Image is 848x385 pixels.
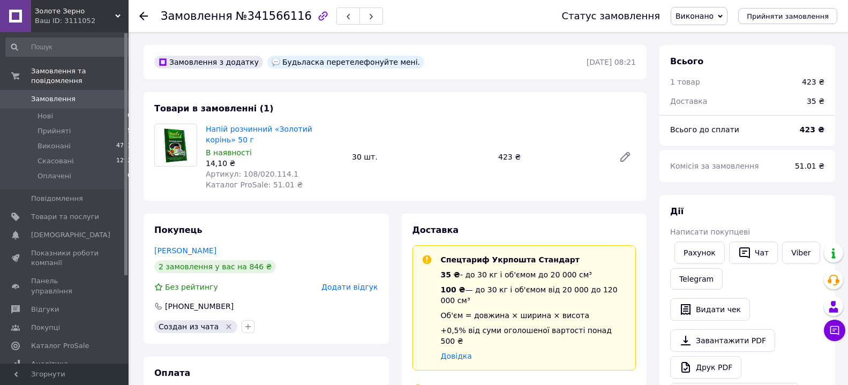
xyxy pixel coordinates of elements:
div: Ваш ID: 3111052 [35,16,129,26]
span: Замовлення [31,94,76,104]
span: Панель управління [31,276,99,296]
span: Каталог ProSale: 51.01 ₴ [206,180,303,189]
button: Видати чек [670,298,750,321]
span: 100 ₴ [441,285,466,294]
button: Чат [729,241,778,264]
span: 1 товар [670,78,700,86]
div: Повернутися назад [139,11,148,21]
span: Создан из чата [159,322,219,331]
span: 1292 [116,156,131,166]
span: Прийняті [37,126,71,136]
span: 51.01 ₴ [795,162,824,170]
a: Довідка [441,352,472,360]
span: Доставка [412,225,459,235]
span: Спецтариф Укрпошта Стандарт [441,255,580,264]
span: Золоте Зерно [35,6,115,16]
svg: Видалити мітку [224,322,233,331]
span: Замовлення [161,10,232,22]
button: Прийняти замовлення [738,8,837,24]
span: Замовлення та повідомлення [31,66,129,86]
a: Напій розчинний «Золотий корінь» 50 г [206,125,312,144]
span: Покупець [154,225,202,235]
span: Виконані [37,141,71,151]
span: 35 ₴ [441,270,460,279]
span: В наявності [206,148,252,157]
div: Статус замовлення [561,11,660,21]
span: 5 [127,126,131,136]
div: 2 замовлення у вас на 846 ₴ [154,260,276,273]
a: Завантажити PDF [670,329,775,352]
span: Повідомлення [31,194,83,203]
div: 423 ₴ [802,77,824,87]
div: [PHONE_NUMBER] [164,301,235,312]
span: Покупці [31,323,60,333]
span: Показники роботи компанії [31,248,99,268]
div: Замовлення з додатку [154,56,263,69]
div: 14,10 ₴ [206,158,343,169]
div: 35 ₴ [800,89,831,113]
div: +0,5% від суми оголошеної вартості понад 500 ₴ [441,325,627,346]
span: Артикул: 108/020.114.1 [206,170,298,178]
button: Рахунок [674,241,725,264]
span: Всього до сплати [670,125,739,134]
span: 4703 [116,141,131,151]
div: — до 30 кг і об'ємом від 20 000 до 120 000 см³ [441,284,627,306]
span: 0 [127,111,131,121]
div: 30 шт. [348,149,494,164]
img: :speech_balloon: [272,58,280,66]
div: Об'єм = довжина × ширина × висота [441,310,627,321]
span: Товари та послуги [31,212,99,222]
a: [PERSON_NAME] [154,246,216,255]
span: 0 [127,171,131,181]
span: Всього [670,56,703,66]
span: Без рейтингу [165,283,218,291]
span: Відгуки [31,305,59,314]
input: Пошук [5,37,132,57]
span: Прийняти замовлення [747,12,829,20]
span: Комісія за замовлення [670,162,759,170]
span: Скасовані [37,156,74,166]
span: Додати відгук [321,283,378,291]
span: Аналітика [31,359,68,369]
img: Напій розчинний «Золотий корінь» 50 г [160,124,191,166]
span: Дії [670,206,684,216]
span: Каталог ProSale [31,341,89,351]
span: [DEMOGRAPHIC_DATA] [31,230,110,240]
span: Оплачені [37,171,71,181]
a: Viber [782,241,820,264]
a: Telegram [670,268,723,290]
button: Чат з покупцем [824,320,845,341]
span: Написати покупцеві [670,228,750,236]
span: Оплата [154,368,190,378]
div: - до 30 кг і об'ємом до 20 000 см³ [441,269,627,280]
div: 423 ₴ [494,149,610,164]
b: 423 ₴ [800,125,824,134]
a: Друк PDF [670,356,741,379]
div: Будьласка перетелефонуйте мені. [267,56,424,69]
span: Виконано [676,12,714,20]
time: [DATE] 08:21 [587,58,636,66]
span: №341566116 [236,10,312,22]
span: Нові [37,111,53,121]
span: Доставка [670,97,707,105]
a: Редагувати [614,146,636,168]
span: Товари в замовленні (1) [154,103,274,114]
